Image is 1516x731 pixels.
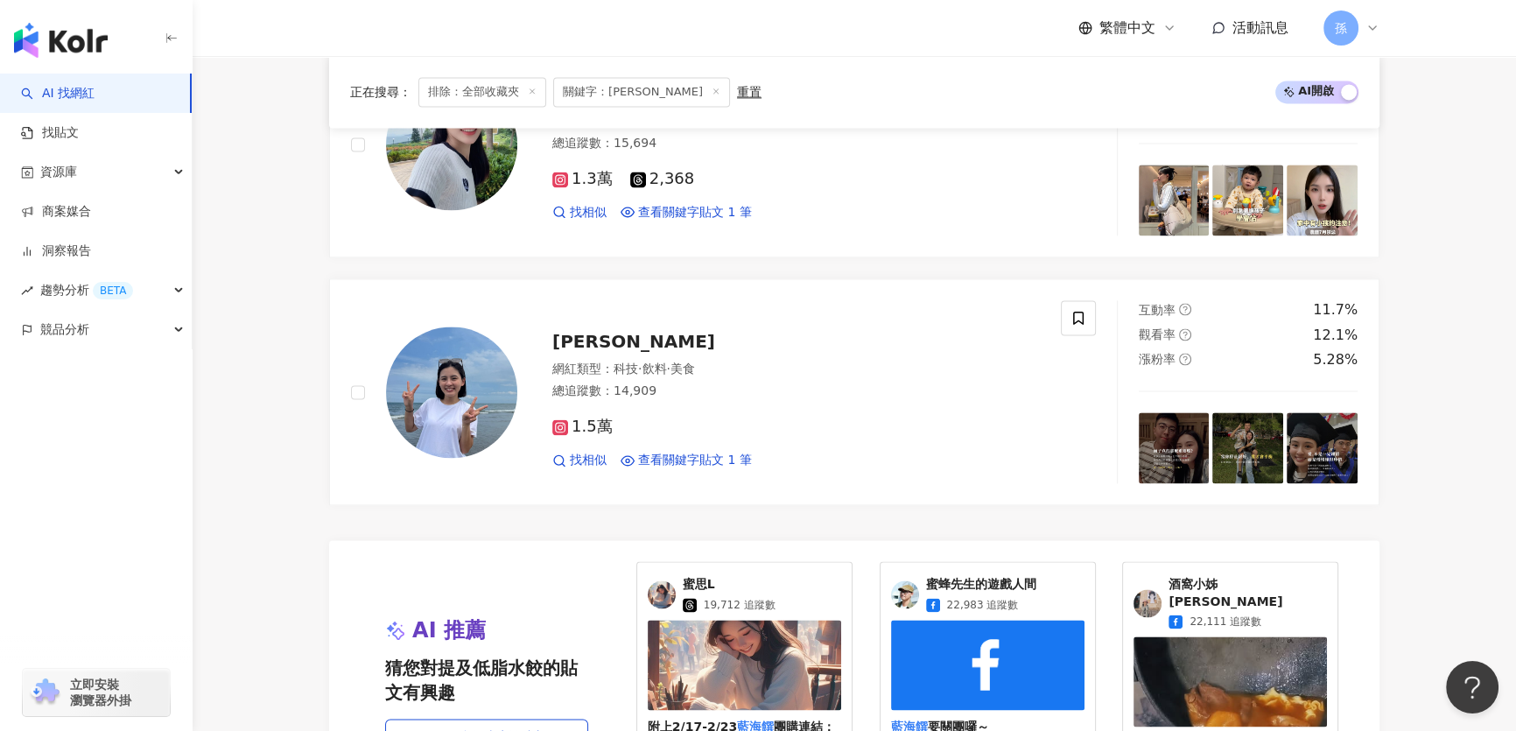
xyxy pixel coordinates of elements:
[683,576,776,594] span: 蜜思L
[1139,303,1176,317] span: 互動率
[21,203,91,221] a: 商案媒合
[670,362,695,376] span: 美食
[1139,352,1176,366] span: 漲粉率
[648,580,676,608] img: KOL Avatar
[1179,303,1191,315] span: question-circle
[40,310,89,349] span: 競品分析
[552,170,613,188] span: 1.3萬
[1212,412,1283,483] img: post-image
[28,678,62,706] img: chrome extension
[552,361,1040,378] div: 網紅類型 ：
[1179,353,1191,365] span: question-circle
[329,278,1379,505] a: KOL Avatar[PERSON_NAME]網紅類型：科技·飲料·美食總追蹤數：14,9091.5萬找相似查看關鍵字貼文 1 筆互動率question-circle11.7%觀看率questi...
[418,77,546,107] span: 排除：全部收藏夾
[14,23,108,58] img: logo
[638,362,642,376] span: ·
[926,576,1036,594] span: 蜜蜂先生的遊戲人間
[630,170,695,188] span: 2,368
[1287,412,1358,483] img: post-image
[642,362,666,376] span: 飲料
[412,616,486,646] span: AI 推薦
[570,452,607,469] span: 找相似
[386,79,517,210] img: KOL Avatar
[21,124,79,142] a: 找貼文
[648,576,841,613] a: KOL Avatar蜜思L19,712 追蹤數
[1139,412,1210,483] img: post-image
[1313,326,1358,345] div: 12.1%
[1190,614,1261,629] span: 22,111 追蹤數
[1139,165,1210,235] img: post-image
[1313,350,1358,369] div: 5.28%
[23,669,170,716] a: chrome extension立即安裝 瀏覽器外掛
[93,282,133,299] div: BETA
[21,285,33,297] span: rise
[329,31,1379,257] a: KOL AvatarTing West[PERSON_NAME] tingwestcc.est25網紅類型：母嬰·親子·日常話題·家庭·美食總追蹤數：15,6941.3萬2,368找相似查看關鍵...
[40,271,133,310] span: 趨勢分析
[1133,589,1162,617] img: KOL Avatar
[552,135,1040,152] div: 總追蹤數 ： 15,694
[553,77,730,107] span: 關鍵字：[PERSON_NAME]
[1133,576,1327,629] a: KOL Avatar酒窩小姊[PERSON_NAME]22,111 追蹤數
[552,418,613,436] span: 1.5萬
[638,452,752,469] span: 查看關鍵字貼文 1 筆
[666,362,670,376] span: ·
[552,204,607,221] a: 找相似
[1232,19,1288,36] span: 活動訊息
[552,452,607,469] a: 找相似
[21,242,91,260] a: 洞察報告
[947,597,1019,613] span: 22,983 追蹤數
[891,580,919,608] img: KOL Avatar
[70,677,131,708] span: 立即安裝 瀏覽器外掛
[21,85,95,102] a: searchAI 找網紅
[570,204,607,221] span: 找相似
[1139,327,1176,341] span: 觀看率
[1169,576,1327,610] span: 酒窩小姊[PERSON_NAME]
[621,204,752,221] a: 查看關鍵字貼文 1 筆
[638,204,752,221] span: 查看關鍵字貼文 1 筆
[1212,165,1283,235] img: post-image
[891,576,1084,613] a: KOL Avatar蜜蜂先生的遊戲人間22,983 追蹤數
[552,383,1040,400] div: 總追蹤數 ： 14,909
[552,331,715,352] span: [PERSON_NAME]
[614,362,638,376] span: 科技
[385,656,588,705] span: 猜您對提及低脂水餃的貼文有興趣
[621,452,752,469] a: 查看關鍵字貼文 1 筆
[350,85,411,99] span: 正在搜尋 ：
[704,597,776,613] span: 19,712 追蹤數
[1313,300,1358,320] div: 11.7%
[40,152,77,192] span: 資源庫
[1099,18,1155,38] span: 繁體中文
[1179,328,1191,341] span: question-circle
[1335,18,1347,38] span: 孫
[1446,661,1498,713] iframe: Help Scout Beacon - Open
[737,85,762,99] div: 重置
[386,327,517,458] img: KOL Avatar
[1287,165,1358,235] img: post-image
